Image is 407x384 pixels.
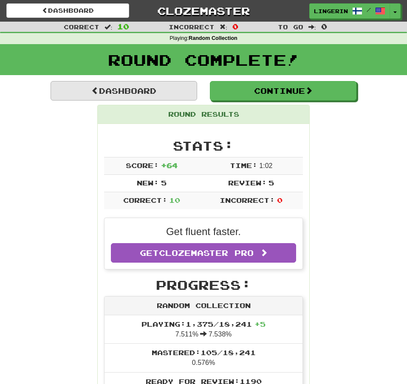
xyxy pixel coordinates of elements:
[111,224,296,239] p: Get fluent faster.
[123,196,167,204] span: Correct:
[104,139,303,153] h2: Stats:
[152,348,256,356] span: Mastered: 105 / 18,241
[210,81,356,101] button: Continue
[277,196,283,204] span: 0
[259,162,272,169] span: 1 : 0 2
[6,3,129,18] a: Dashboard
[321,22,327,31] span: 0
[105,297,302,315] div: Random Collection
[314,7,348,15] span: LingeringWater3403
[308,24,316,30] span: :
[169,23,215,31] span: Incorrect
[269,179,274,187] span: 5
[64,23,99,31] span: Correct
[169,196,180,204] span: 10
[278,23,303,31] span: To go
[105,315,302,344] li: 7.511% 7.538%
[367,7,371,13] span: /
[220,196,275,204] span: Incorrect:
[141,320,266,328] span: Playing: 1,375 / 18,241
[3,51,404,68] h1: Round Complete!
[137,179,159,187] span: New:
[309,3,390,19] a: LingeringWater3403 /
[105,343,302,373] li: 0.576%
[104,278,303,292] h2: Progress:
[232,22,238,31] span: 0
[98,105,309,124] div: Round Results
[189,35,237,41] strong: Random Collection
[105,24,112,30] span: :
[51,81,197,101] a: Dashboard
[161,161,178,169] span: + 64
[111,243,296,263] a: GetClozemaster Pro
[142,3,265,18] a: Clozemaster
[126,161,159,169] span: Score:
[159,248,254,258] span: Clozemaster Pro
[228,179,267,187] span: Review:
[220,24,227,30] span: :
[161,179,167,187] span: 5
[254,320,266,328] span: + 5
[230,161,257,169] span: Time:
[117,22,129,31] span: 10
